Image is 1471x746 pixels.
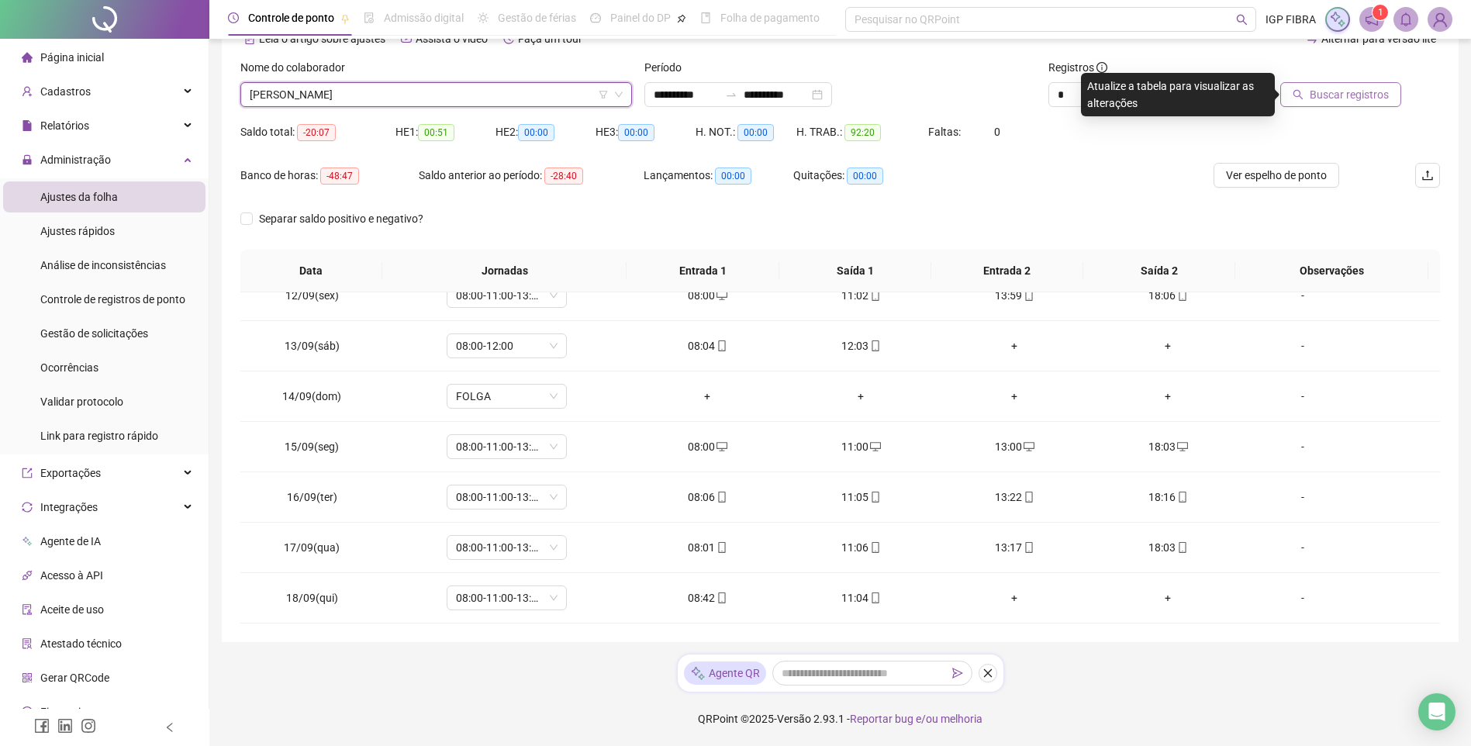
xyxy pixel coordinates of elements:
[796,123,928,141] div: H. TRAB.:
[1257,539,1348,556] div: -
[868,592,881,603] span: mobile
[250,83,623,106] span: GABRIEL GUIMARAES GOMES
[1421,169,1434,181] span: upload
[1022,492,1034,503] span: mobile
[384,12,464,24] span: Admissão digital
[950,337,1079,354] div: +
[1257,287,1348,304] div: -
[643,539,772,556] div: 08:01
[22,468,33,478] span: export
[164,722,175,733] span: left
[418,124,454,141] span: 00:51
[382,250,627,292] th: Jornadas
[40,467,101,479] span: Exportações
[40,603,104,616] span: Aceite de uso
[320,168,359,185] span: -48:47
[34,718,50,734] span: facebook
[1329,11,1346,28] img: sparkle-icon.fc2bf0ac1784a2077858766a79e2daf3.svg
[40,225,115,237] span: Ajustes rápidos
[40,535,101,547] span: Agente de IA
[931,250,1083,292] th: Entrada 2
[777,713,811,725] span: Versão
[40,119,89,132] span: Relatórios
[1096,62,1107,73] span: info-circle
[1428,8,1452,31] img: 37285
[1022,290,1034,301] span: mobile
[644,59,692,76] label: Período
[715,492,727,503] span: mobile
[57,718,73,734] span: linkedin
[868,492,881,503] span: mobile
[456,385,558,408] span: FOLGA
[1257,489,1348,506] div: -
[1236,14,1248,26] span: search
[419,167,644,185] div: Saldo anterior ao período:
[456,435,558,458] span: 08:00-11:00-13:00-18:00
[696,123,796,141] div: H. NOT.:
[715,290,727,301] span: desktop
[950,489,1079,506] div: 13:22
[1022,441,1034,452] span: desktop
[22,120,33,131] span: file
[1083,250,1235,292] th: Saída 2
[610,12,671,24] span: Painel do DP
[796,388,925,405] div: +
[1373,5,1388,20] sup: 1
[982,668,993,679] span: close
[1176,441,1188,452] span: desktop
[796,589,925,606] div: 11:04
[1048,59,1107,76] span: Registros
[81,718,96,734] span: instagram
[950,539,1079,556] div: 13:17
[725,88,737,101] span: to
[40,259,166,271] span: Análise de inconsistências
[22,706,33,717] span: dollar
[1310,86,1389,103] span: Buscar registros
[456,536,558,559] span: 08:00-11:00-13:00-18:00
[950,438,1079,455] div: 13:00
[596,123,696,141] div: HE 3:
[643,337,772,354] div: 08:04
[40,672,109,684] span: Gerar QRCode
[40,293,185,306] span: Controle de registros de ponto
[253,210,430,227] span: Separar saldo positivo e negativo?
[456,586,558,610] span: 08:00-11:00-13:00-18:00
[40,501,98,513] span: Integrações
[1176,290,1188,301] span: mobile
[690,665,706,682] img: sparkle-icon.fc2bf0ac1784a2077858766a79e2daf3.svg
[1257,388,1348,405] div: -
[868,542,881,553] span: mobile
[284,541,340,554] span: 17/09(qua)
[518,33,582,45] span: Faça um tour
[796,539,925,556] div: 11:06
[40,51,104,64] span: Página inicial
[544,168,583,185] span: -28:40
[618,124,654,141] span: 00:00
[282,390,341,402] span: 14/09(dom)
[40,430,158,442] span: Link para registro rápido
[614,90,623,99] span: down
[40,327,148,340] span: Gestão de solicitações
[844,124,881,141] span: 92:20
[248,12,334,24] span: Controle de ponto
[1103,489,1232,506] div: 18:16
[416,33,488,45] span: Assista o vídeo
[1266,11,1316,28] span: IGP FIBRA
[1235,250,1428,292] th: Observações
[1176,542,1188,553] span: mobile
[40,191,118,203] span: Ajustes da folha
[700,12,711,23] span: book
[1103,438,1232,455] div: 18:03
[1103,337,1232,354] div: +
[590,12,601,23] span: dashboard
[1418,693,1455,730] div: Open Intercom Messenger
[793,167,943,185] div: Quitações:
[1103,539,1232,556] div: 18:03
[1022,542,1034,553] span: mobile
[1280,82,1401,107] button: Buscar registros
[1081,73,1275,116] div: Atualize a tabela para visualizar as alterações
[796,489,925,506] div: 11:05
[259,33,385,45] span: Leia o artigo sobre ajustes
[496,123,596,141] div: HE 2:
[715,542,727,553] span: mobile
